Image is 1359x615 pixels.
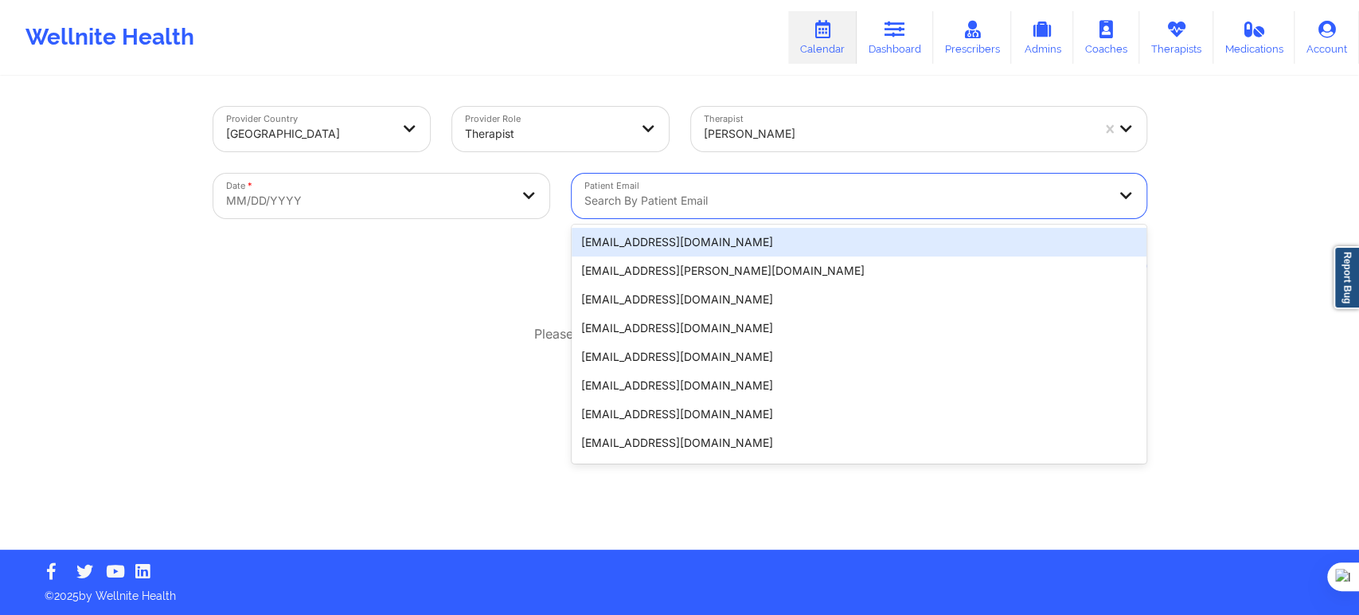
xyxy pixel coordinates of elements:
a: Account [1295,11,1359,64]
div: [EMAIL_ADDRESS][DOMAIN_NAME] [572,371,1146,400]
a: Calendar [788,11,857,64]
div: [EMAIL_ADDRESS][DOMAIN_NAME] [572,400,1146,429]
a: Prescribers [933,11,1012,64]
div: [GEOGRAPHIC_DATA] [226,116,390,151]
a: Medications [1213,11,1295,64]
a: Dashboard [857,11,933,64]
a: Therapists [1139,11,1213,64]
div: [EMAIL_ADDRESS][PERSON_NAME][DOMAIN_NAME] [572,257,1146,285]
a: Coaches [1073,11,1139,64]
div: [EMAIL_ADDRESS][DOMAIN_NAME] [572,314,1146,343]
div: [EMAIL_ADDRESS][DOMAIN_NAME] [572,285,1146,314]
a: Report Bug [1334,246,1359,309]
div: [EMAIL_ADDRESS][DOMAIN_NAME] [572,457,1146,486]
div: Therapist [465,116,629,151]
div: [EMAIL_ADDRESS][DOMAIN_NAME] [572,228,1146,257]
p: © 2025 by Wellnite Health [33,577,1326,604]
div: [EMAIL_ADDRESS][DOMAIN_NAME] [572,429,1146,457]
div: [EMAIL_ADDRESS][DOMAIN_NAME] [572,343,1146,371]
a: Admins [1011,11,1073,64]
p: Please select a date range to view appointments [534,325,825,343]
div: [PERSON_NAME] [704,116,1091,151]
